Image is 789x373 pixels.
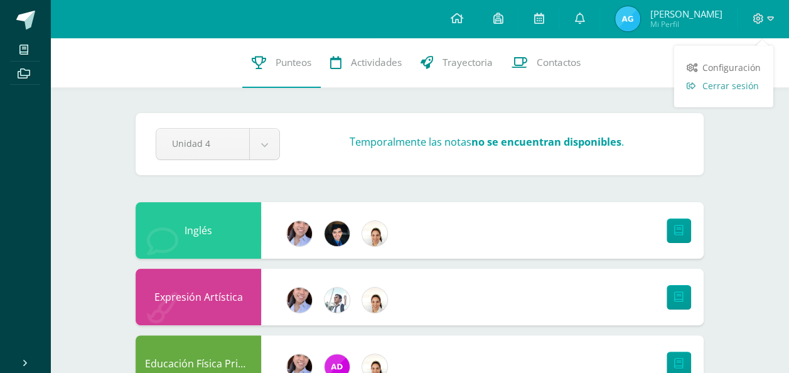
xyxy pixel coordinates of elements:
[351,56,402,69] span: Actividades
[537,56,581,69] span: Contactos
[287,221,312,246] img: f40ab776e133598a06cc6745553dbff1.png
[650,8,722,20] span: [PERSON_NAME]
[287,288,312,313] img: f40ab776e133598a06cc6745553dbff1.png
[321,38,411,88] a: Actividades
[615,6,640,31] img: 1a51daa7846d9dc1bea277efd10f0e4a.png
[674,58,773,77] a: Configuración
[702,80,759,92] span: Cerrar sesión
[502,38,590,88] a: Contactos
[702,62,761,73] span: Configuración
[674,77,773,95] a: Cerrar sesión
[350,134,624,149] h3: Temporalmente las notas .
[325,288,350,313] img: 51441d6dd36061300e3a4a53edaa07ef.png
[156,129,279,159] a: Unidad 4
[136,202,261,259] div: Inglés
[172,129,233,158] span: Unidad 4
[276,56,311,69] span: Punteos
[650,19,722,30] span: Mi Perfil
[136,269,261,325] div: Expresión Artística
[362,288,387,313] img: 1b1251ea9f444567f905a481f694c0cf.png
[325,221,350,246] img: bd43b6f9adb518ef8021c8a1ce6f0085.png
[242,38,321,88] a: Punteos
[471,134,621,149] strong: no se encuentran disponibles
[411,38,502,88] a: Trayectoria
[362,221,387,246] img: 1b1251ea9f444567f905a481f694c0cf.png
[443,56,493,69] span: Trayectoria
